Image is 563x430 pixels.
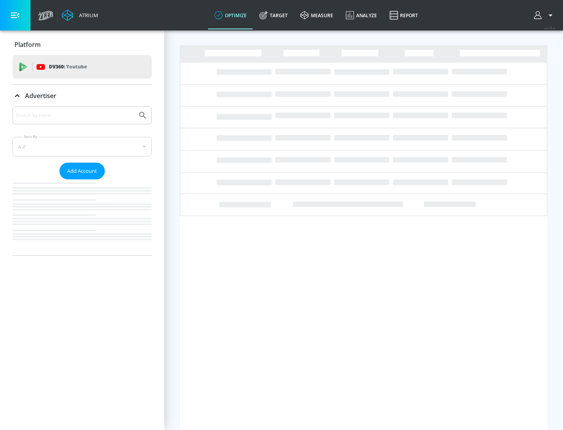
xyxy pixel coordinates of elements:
div: A-Z [13,137,152,156]
p: Youtube [66,63,87,71]
p: DV360: [49,63,87,71]
span: Add Account [67,167,97,176]
a: measure [294,1,339,29]
div: Platform [13,34,152,56]
button: Add Account [59,163,105,179]
nav: list of Advertiser [13,179,152,255]
span: v 4.25.4 [544,26,555,30]
div: Atrium [76,12,98,19]
input: Search by name [16,110,134,120]
a: Atrium [62,9,98,21]
a: Target [253,1,294,29]
a: Analyze [339,1,383,29]
label: Sort By [22,134,39,139]
div: Advertiser [13,106,152,255]
a: optimize [208,1,253,29]
div: Advertiser [13,85,152,107]
div: DV360: Youtube [13,55,152,79]
p: Platform [14,40,41,49]
a: Report [383,1,424,29]
p: Advertiser [25,91,56,100]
